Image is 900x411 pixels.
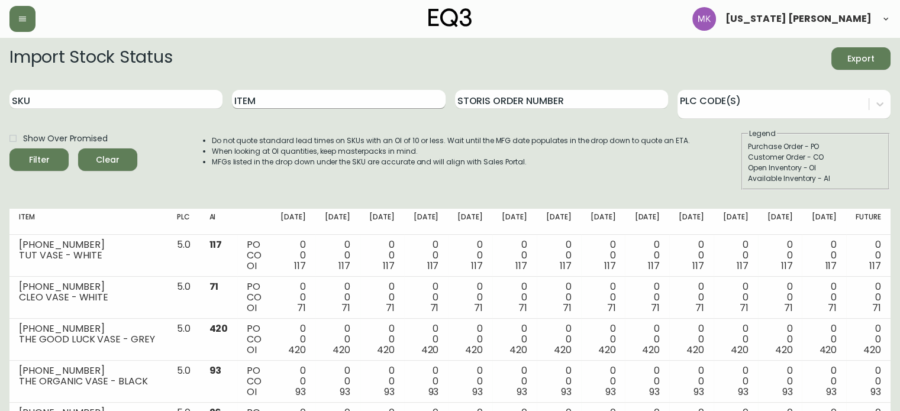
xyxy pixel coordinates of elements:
[714,209,758,235] th: [DATE]
[825,259,837,273] span: 117
[767,323,793,355] div: 0 0
[649,385,660,399] span: 93
[294,259,306,273] span: 117
[280,323,306,355] div: 0 0
[167,235,200,277] td: 5.0
[725,14,872,24] span: [US_STATE] [PERSON_NAME]
[811,240,837,271] div: 0 0
[634,240,660,271] div: 0 0
[369,281,395,313] div: 0 0
[414,365,439,397] div: 0 0
[492,209,537,235] th: [DATE]
[19,365,158,376] div: [PHONE_NUMBER]
[414,281,439,313] div: 0 0
[167,209,200,235] th: PLC
[167,361,200,403] td: 5.0
[767,365,793,397] div: 0 0
[457,323,483,355] div: 0 0
[591,240,616,271] div: 0 0
[474,301,483,315] span: 71
[472,385,483,399] span: 93
[591,365,616,397] div: 0 0
[288,343,306,357] span: 420
[502,323,527,355] div: 0 0
[333,343,350,357] span: 420
[448,209,492,235] th: [DATE]
[692,259,704,273] span: 117
[509,343,527,357] span: 420
[502,281,527,313] div: 0 0
[686,343,704,357] span: 420
[748,163,883,173] div: Open Inventory - OI
[591,323,616,355] div: 0 0
[831,47,891,70] button: Export
[648,259,660,273] span: 117
[167,319,200,361] td: 5.0
[280,281,306,313] div: 0 0
[325,240,350,271] div: 0 0
[692,7,716,31] img: ea5e0531d3ed94391639a5d1768dbd68
[247,259,257,273] span: OI
[767,240,793,271] div: 0 0
[802,209,846,235] th: [DATE]
[428,385,438,399] span: 93
[212,157,690,167] li: MFGs listed in the drop down under the SKU are accurate and will align with Sales Portal.
[19,240,158,250] div: [PHONE_NUMBER]
[634,365,660,397] div: 0 0
[625,209,669,235] th: [DATE]
[748,152,883,163] div: Customer Order - CO
[870,385,881,399] span: 93
[19,323,158,334] div: [PHONE_NUMBER]
[811,365,837,397] div: 0 0
[723,281,749,313] div: 0 0
[295,385,306,399] span: 93
[212,146,690,157] li: When looking at OI quantities, keep masterpacks in mind.
[414,323,439,355] div: 0 0
[598,343,616,357] span: 420
[384,385,395,399] span: 93
[723,323,749,355] div: 0 0
[828,301,837,315] span: 71
[863,343,881,357] span: 420
[546,365,572,397] div: 0 0
[19,334,158,345] div: THE GOOD LUCK VASE - GREY
[819,343,837,357] span: 420
[693,385,704,399] span: 93
[247,281,262,313] div: PO CO
[271,209,315,235] th: [DATE]
[669,209,714,235] th: [DATE]
[280,240,306,271] div: 0 0
[607,301,615,315] span: 71
[209,322,228,335] span: 420
[369,240,395,271] div: 0 0
[209,238,222,251] span: 117
[502,240,527,271] div: 0 0
[563,301,572,315] span: 71
[457,281,483,313] div: 0 0
[605,385,615,399] span: 93
[740,301,749,315] span: 71
[767,281,793,313] div: 0 0
[247,365,262,397] div: PO CO
[826,385,837,399] span: 93
[325,323,350,355] div: 0 0
[341,301,350,315] span: 71
[369,365,395,397] div: 0 0
[748,141,883,152] div: Purchase Order - PO
[340,385,350,399] span: 93
[723,240,749,271] div: 0 0
[758,209,802,235] th: [DATE]
[517,385,527,399] span: 93
[782,385,793,399] span: 93
[9,148,69,171] button: Filter
[537,209,581,235] th: [DATE]
[19,376,158,387] div: THE ORGANIC VASE - BLACK
[209,364,221,377] span: 93
[212,135,690,146] li: Do not quote standard lead times on SKUs with an OI of 10 or less. Wait until the MFG date popula...
[781,259,793,273] span: 117
[679,281,704,313] div: 0 0
[457,240,483,271] div: 0 0
[775,343,793,357] span: 420
[748,173,883,184] div: Available Inventory - AI
[386,301,395,315] span: 71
